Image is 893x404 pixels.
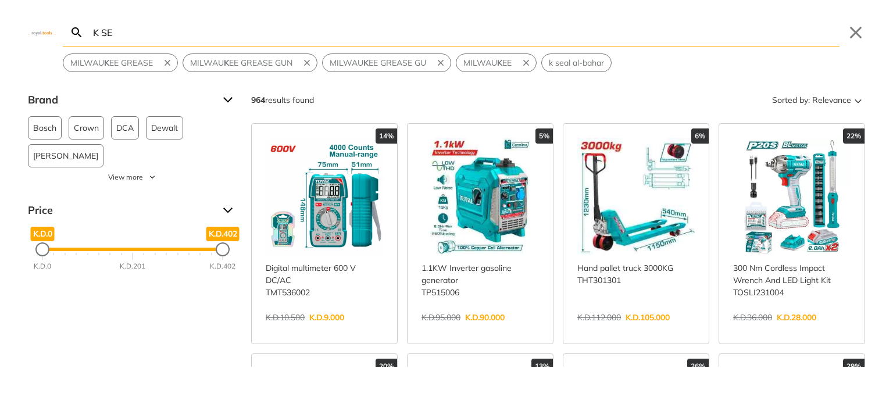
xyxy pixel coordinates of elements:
[433,54,451,71] button: Remove suggestion: MILWAUKEE GREASE GU
[34,261,51,271] div: K.D.0
[363,58,369,68] strong: K
[497,58,502,68] strong: K
[28,144,103,167] button: [PERSON_NAME]
[28,30,56,35] img: Close
[216,242,230,256] div: Maximum Price
[435,58,446,68] svg: Remove suggestion: MILWAUKEE GREASE GU
[376,128,397,144] div: 14%
[224,58,229,68] strong: K
[521,58,531,68] svg: Remove suggestion: MILWAUKEE
[111,116,139,140] button: DCA
[251,91,314,109] div: results found
[183,54,299,71] button: Select suggestion: MILWAUKEE GREASE GUN
[542,54,611,71] button: Select suggestion: k seal al-bahar
[549,57,604,69] span: k seal al-bahar
[120,261,145,271] div: K.D.201
[28,116,62,140] button: Bosch
[322,53,451,72] div: Suggestion: MILWAUKEE GREASE GU
[160,54,177,71] button: Remove suggestion: MILWAUKEE GREASE
[104,58,109,68] strong: K
[63,54,160,71] button: Select suggestion: MILWAUKEE GREASE
[846,23,865,42] button: Close
[91,19,840,46] input: Search…
[162,58,173,68] svg: Remove suggestion: MILWAUKEE GREASE
[70,57,153,69] span: MILWAU EE GREASE
[812,91,851,109] span: Relevance
[770,91,865,109] button: Sorted by:Relevance Sort
[146,116,183,140] button: Dewalt
[70,26,84,40] svg: Search
[330,57,426,69] span: MILWAU EE GREASE GU
[519,54,536,71] button: Remove suggestion: MILWAUKEE
[323,54,433,71] button: Select suggestion: MILWAUKEE GREASE GU
[33,145,98,167] span: [PERSON_NAME]
[463,57,512,69] span: MILWAU EE
[299,54,317,71] button: Remove suggestion: MILWAUKEE GREASE GUN
[535,128,553,144] div: 5%
[190,57,292,69] span: MILWAU EE GREASE GUN
[456,54,519,71] button: Select suggestion: MILWAUKEE
[456,53,537,72] div: Suggestion: MILWAUKEE
[35,242,49,256] div: Minimum Price
[69,116,104,140] button: Crown
[843,359,865,374] div: 29%
[302,58,312,68] svg: Remove suggestion: MILWAUKEE GREASE GUN
[116,117,134,139] span: DCA
[843,128,865,144] div: 22%
[376,359,397,374] div: 20%
[28,172,237,183] button: View more
[33,117,56,139] span: Bosch
[210,261,235,271] div: K.D.402
[28,91,214,109] span: Brand
[251,95,265,105] strong: 964
[851,93,865,107] svg: Sort
[541,53,612,72] div: Suggestion: k seal al-bahar
[687,359,709,374] div: 26%
[74,117,99,139] span: Crown
[108,172,143,183] span: View more
[151,117,178,139] span: Dewalt
[183,53,317,72] div: Suggestion: MILWAUKEE GREASE GUN
[63,53,178,72] div: Suggestion: MILWAUKEE GREASE
[28,201,214,220] span: Price
[531,359,553,374] div: 13%
[691,128,709,144] div: 6%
